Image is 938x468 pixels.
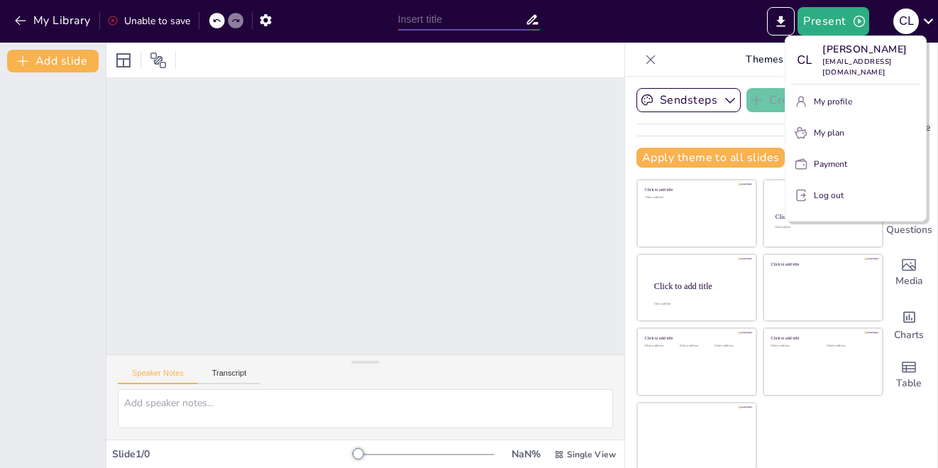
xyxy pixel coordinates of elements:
p: Payment [814,158,847,170]
p: Log out [814,189,844,202]
p: My profile [814,95,852,108]
button: My plan [791,121,920,144]
button: Log out [791,184,920,207]
div: C L [791,48,817,73]
button: My profile [791,90,920,113]
p: My plan [814,126,844,139]
button: Payment [791,153,920,175]
p: [PERSON_NAME] [822,42,920,57]
p: [EMAIL_ADDRESS][DOMAIN_NAME] [822,57,920,78]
